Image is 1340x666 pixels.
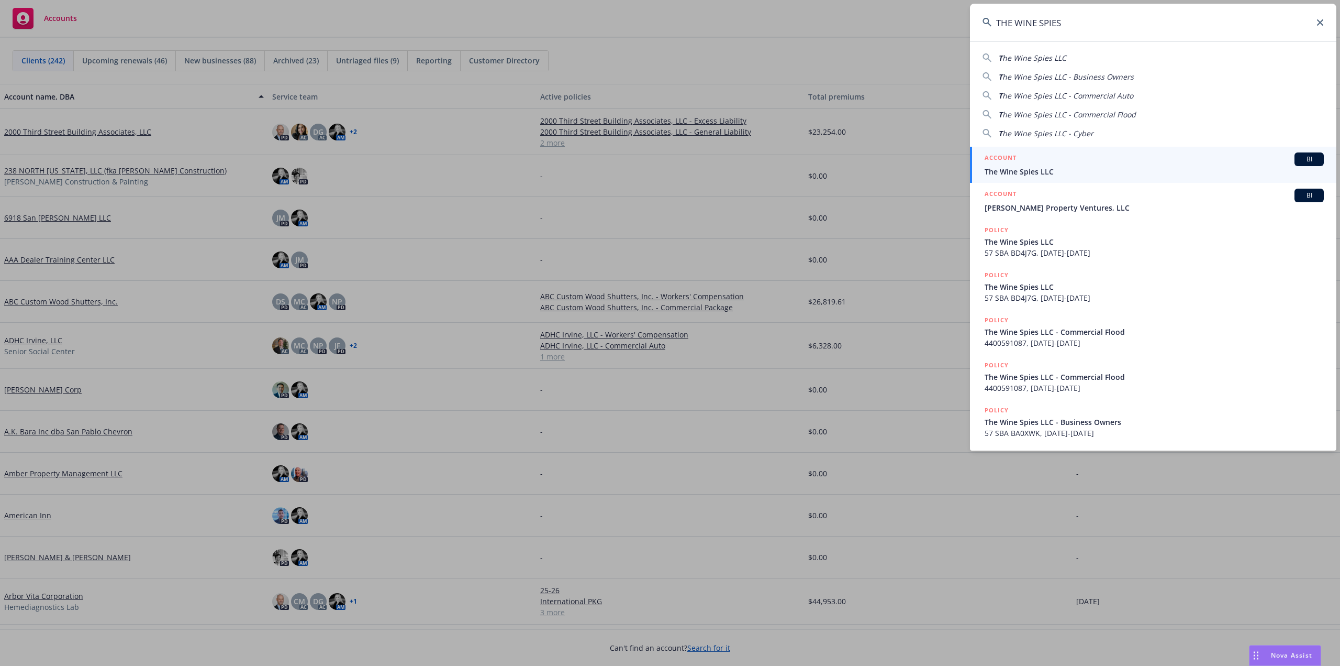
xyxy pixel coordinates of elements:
span: 57 SBA BD4J7G, [DATE]-[DATE] [985,292,1324,303]
span: The Wine Spies LLC - Commercial Flood [985,372,1324,383]
span: BI [1299,191,1320,200]
span: The Wine Spies LLC [985,236,1324,247]
h5: ACCOUNT [985,189,1017,201]
span: he Wine Spies LLC [1002,53,1066,63]
span: T [998,53,1002,63]
span: The Wine Spies LLC - Business Owners [985,417,1324,428]
h5: ACCOUNT [985,152,1017,165]
span: 4400591087, [DATE]-[DATE] [985,383,1324,394]
a: ACCOUNTBI[PERSON_NAME] Property Ventures, LLC [970,183,1336,219]
span: he Wine Spies LLC - Commercial Auto [1002,91,1133,101]
h5: POLICY [985,225,1009,235]
span: 4400591087, [DATE]-[DATE] [985,337,1324,348]
a: POLICYThe Wine Spies LLC - Commercial Flood4400591087, [DATE]-[DATE] [970,309,1336,354]
span: he Wine Spies LLC - Business Owners [1002,72,1134,82]
h5: POLICY [985,360,1009,370]
span: T [998,128,1002,138]
span: T [998,72,1002,82]
span: BI [1299,155,1320,164]
button: Nova Assist [1249,645,1321,666]
span: 57 SBA BA0XWK, [DATE]-[DATE] [985,428,1324,439]
span: [PERSON_NAME] Property Ventures, LLC [985,202,1324,213]
h5: POLICY [985,405,1009,416]
span: he Wine Spies LLC - Cyber [1002,128,1093,138]
div: Drag to move [1249,646,1263,665]
h5: POLICY [985,315,1009,325]
span: Nova Assist [1271,651,1312,660]
span: The Wine Spies LLC - Commercial Flood [985,326,1324,337]
a: POLICYThe Wine Spies LLC - Commercial Flood4400591087, [DATE]-[DATE] [970,354,1336,399]
a: ACCOUNTBIThe Wine Spies LLC [970,147,1336,183]
h5: POLICY [985,270,1009,280]
a: POLICYThe Wine Spies LLC - Business Owners57 SBA BA0XWK, [DATE]-[DATE] [970,399,1336,444]
input: Search... [970,4,1336,41]
span: he Wine Spies LLC - Commercial Flood [1002,110,1136,119]
a: POLICYThe Wine Spies LLC57 SBA BD4J7G, [DATE]-[DATE] [970,264,1336,309]
a: POLICYThe Wine Spies LLC57 SBA BD4J7G, [DATE]-[DATE] [970,219,1336,264]
span: The Wine Spies LLC [985,166,1324,177]
span: The Wine Spies LLC [985,281,1324,292]
span: 57 SBA BD4J7G, [DATE]-[DATE] [985,247,1324,258]
span: T [998,91,1002,101]
span: T [998,110,1002,119]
